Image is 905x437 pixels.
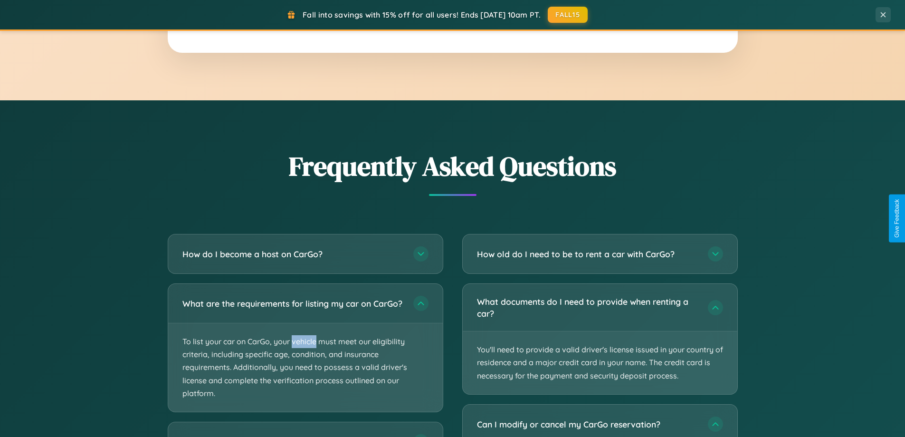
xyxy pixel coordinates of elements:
[303,10,541,19] span: Fall into savings with 15% off for all users! Ends [DATE] 10am PT.
[168,148,738,185] h2: Frequently Asked Questions
[463,331,737,394] p: You'll need to provide a valid driver's license issued in your country of residence and a major c...
[477,248,698,260] h3: How old do I need to be to rent a car with CarGo?
[477,296,698,319] h3: What documents do I need to provide when renting a car?
[168,323,443,412] p: To list your car on CarGo, your vehicle must meet our eligibility criteria, including specific ag...
[477,418,698,430] h3: Can I modify or cancel my CarGo reservation?
[894,199,900,238] div: Give Feedback
[182,298,404,310] h3: What are the requirements for listing my car on CarGo?
[182,248,404,260] h3: How do I become a host on CarGo?
[548,7,588,23] button: FALL15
